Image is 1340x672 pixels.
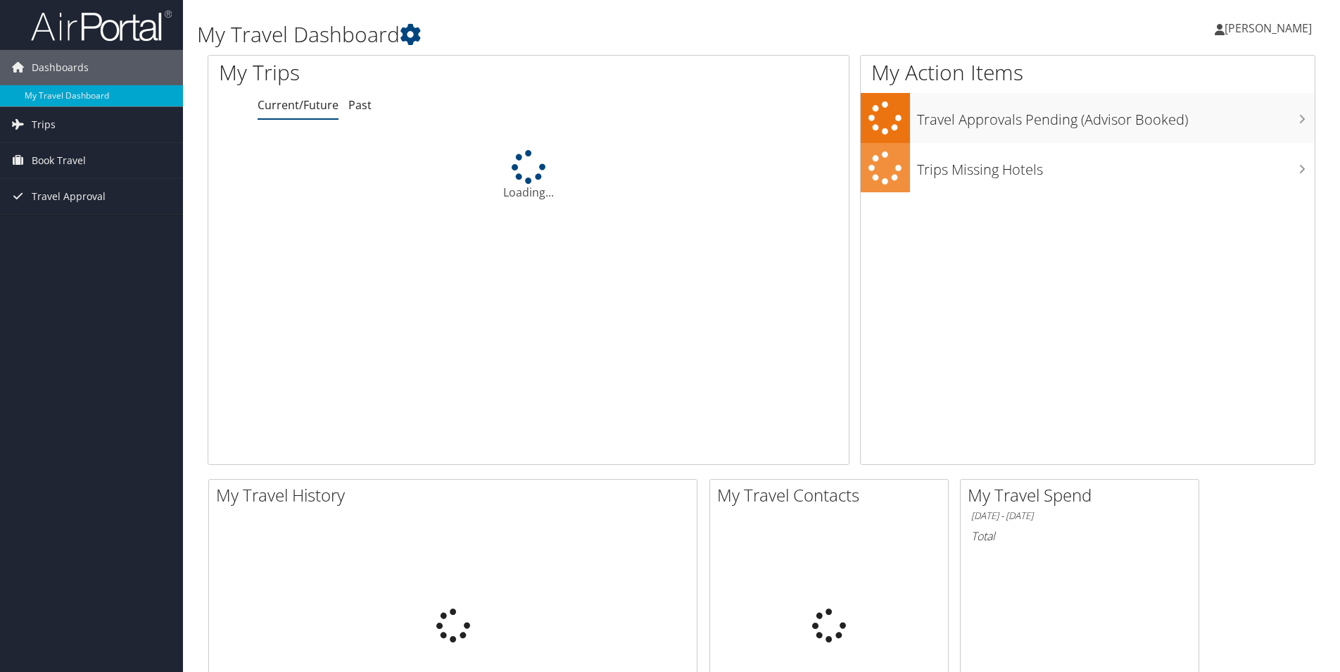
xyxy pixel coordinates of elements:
span: Travel Approval [32,179,106,214]
a: Trips Missing Hotels [861,143,1315,193]
span: [PERSON_NAME] [1225,20,1312,36]
h3: Trips Missing Hotels [917,153,1315,180]
h2: My Travel Spend [968,483,1199,507]
div: Loading... [208,150,849,201]
h1: My Travel Dashboard [197,20,949,49]
a: Travel Approvals Pending (Advisor Booked) [861,93,1315,143]
img: airportal-logo.png [31,9,172,42]
h6: Total [971,528,1188,544]
span: Trips [32,107,56,142]
h2: My Travel Contacts [717,483,948,507]
span: Book Travel [32,143,86,178]
a: Past [348,97,372,113]
h1: My Action Items [861,58,1315,87]
h6: [DATE] - [DATE] [971,509,1188,523]
h2: My Travel History [216,483,697,507]
h3: Travel Approvals Pending (Advisor Booked) [917,103,1315,130]
a: Current/Future [258,97,339,113]
h1: My Trips [219,58,571,87]
span: Dashboards [32,50,89,85]
a: [PERSON_NAME] [1215,7,1326,49]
